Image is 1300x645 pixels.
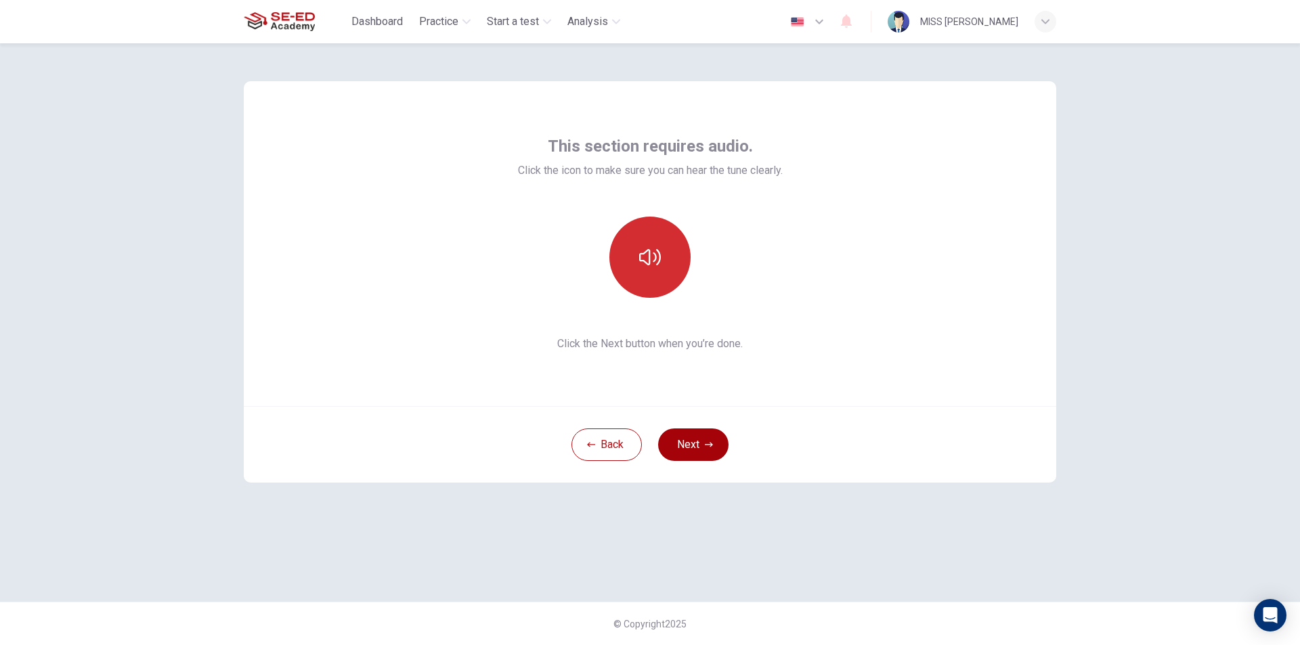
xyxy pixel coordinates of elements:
[789,17,806,27] img: en
[613,619,687,629] span: © Copyright 2025
[1254,599,1286,631] div: Open Intercom Messenger
[518,162,783,179] span: Click the icon to make sure you can hear the tune clearly.
[548,135,753,157] span: This section requires audio.
[414,9,476,34] button: Practice
[481,9,557,34] button: Start a test
[346,9,408,34] button: Dashboard
[487,14,539,30] span: Start a test
[562,9,626,34] button: Analysis
[567,14,608,30] span: Analysis
[244,8,346,35] a: SE-ED Academy logo
[920,14,1018,30] div: MISS [PERSON_NAME]
[658,428,729,461] button: Next
[419,14,458,30] span: Practice
[571,428,642,461] button: Back
[888,11,909,32] img: Profile picture
[351,14,403,30] span: Dashboard
[518,336,783,352] span: Click the Next button when you’re done.
[244,8,315,35] img: SE-ED Academy logo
